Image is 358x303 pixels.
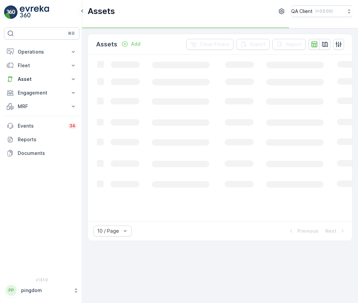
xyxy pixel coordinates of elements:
p: Import [286,41,302,48]
p: ⌘B [68,31,75,36]
p: Operations [18,48,66,55]
p: Next [325,228,337,234]
p: Asset [18,76,66,83]
button: Next [325,227,347,235]
button: Fleet [4,59,79,72]
p: Previous [297,228,318,234]
p: Export [250,41,266,48]
p: Reports [18,136,77,143]
button: Clear Filters [186,39,234,50]
a: Documents [4,146,79,160]
button: Operations [4,45,79,59]
p: pingdom [21,287,70,294]
p: ( +03:00 ) [315,9,333,14]
p: Assets [96,40,117,49]
p: Documents [18,150,77,157]
p: Clear Filters [200,41,229,48]
img: logo_light-DOdMpM7g.png [20,5,49,19]
div: PP [6,285,17,296]
button: MRF [4,100,79,113]
a: Events34 [4,119,79,133]
p: Engagement [18,89,66,96]
p: Fleet [18,62,66,69]
p: 34 [70,123,75,129]
span: v 1.51.0 [4,278,79,282]
p: MRF [18,103,66,110]
button: Asset [4,72,79,86]
p: Assets [88,6,115,17]
img: logo [4,5,18,19]
button: QA Client(+03:00) [291,5,353,17]
button: Previous [287,227,319,235]
p: Events [18,122,64,129]
button: Add [119,40,143,48]
p: QA Client [291,8,313,15]
button: Import [272,39,306,50]
a: Reports [4,133,79,146]
button: PPpingdom [4,283,79,298]
button: Export [236,39,270,50]
p: Add [131,41,140,47]
button: Engagement [4,86,79,100]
